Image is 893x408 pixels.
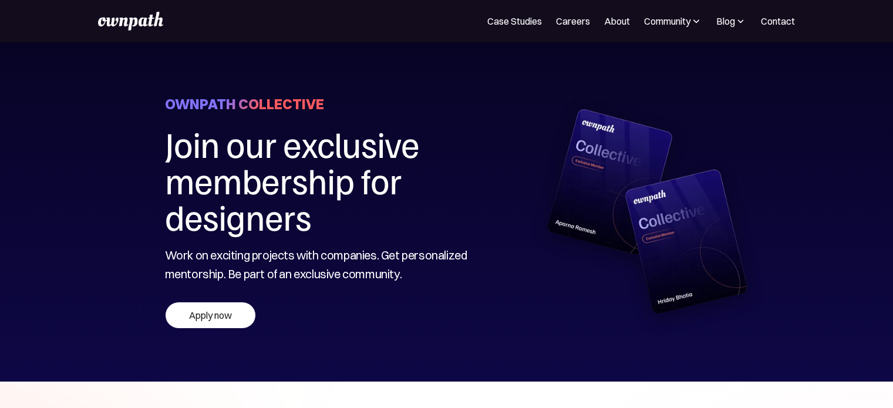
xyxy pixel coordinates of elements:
[644,14,690,28] div: Community
[716,14,735,28] div: Blog
[165,301,257,329] a: Apply now
[716,14,747,28] div: Blog
[604,14,630,28] a: About
[644,14,702,28] div: Community
[166,302,255,328] div: Apply now
[165,246,481,284] div: Work on exciting projects with companies. Get personalized mentorship. Be part of an exclusive co...
[761,14,795,28] a: Contact
[165,95,324,113] h3: ownpath collective
[165,125,481,234] h1: Join our exclusive membership for designers
[487,14,542,28] a: Case Studies
[556,14,590,28] a: Careers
